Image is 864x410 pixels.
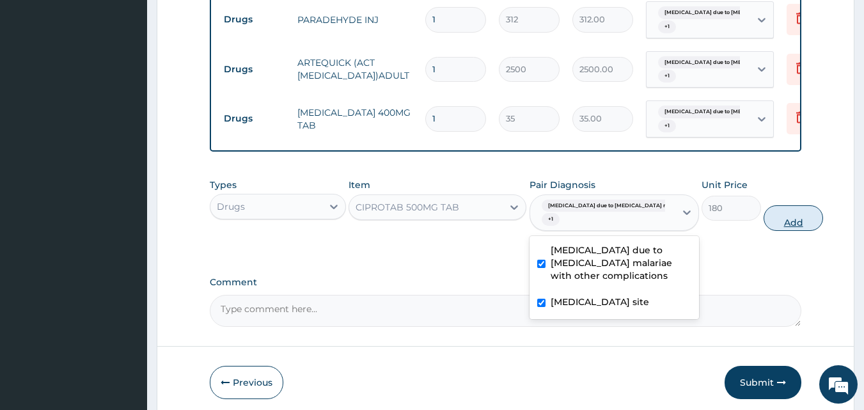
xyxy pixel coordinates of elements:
[658,106,803,118] span: [MEDICAL_DATA] due to [MEDICAL_DATA] mala...
[6,274,244,319] textarea: Type your message and hit 'Enter'
[210,366,283,399] button: Previous
[702,178,748,191] label: Unit Price
[658,70,676,83] span: + 1
[217,200,245,213] div: Drugs
[217,8,291,31] td: Drugs
[210,6,240,37] div: Minimize live chat window
[658,20,676,33] span: + 1
[291,7,419,33] td: PARADEHYDE INJ
[356,201,459,214] div: CIPROTAB 500MG TAB
[658,120,676,132] span: + 1
[551,296,649,308] label: [MEDICAL_DATA] site
[217,107,291,130] td: Drugs
[74,123,177,253] span: We're online!
[725,366,801,399] button: Submit
[530,178,595,191] label: Pair Diagnosis
[658,56,803,69] span: [MEDICAL_DATA] due to [MEDICAL_DATA] mala...
[291,50,419,88] td: ARTEQUICK (ACT [MEDICAL_DATA])ADULT
[542,200,686,212] span: [MEDICAL_DATA] due to [MEDICAL_DATA] mala...
[210,180,237,191] label: Types
[67,72,215,88] div: Chat with us now
[542,213,560,226] span: + 1
[551,244,691,282] label: [MEDICAL_DATA] due to [MEDICAL_DATA] malariae with other complications
[24,64,52,96] img: d_794563401_company_1708531726252_794563401
[349,178,370,191] label: Item
[210,277,802,288] label: Comment
[291,100,419,138] td: [MEDICAL_DATA] 400MG TAB
[658,6,803,19] span: [MEDICAL_DATA] due to [MEDICAL_DATA] mala...
[217,58,291,81] td: Drugs
[764,205,823,231] button: Add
